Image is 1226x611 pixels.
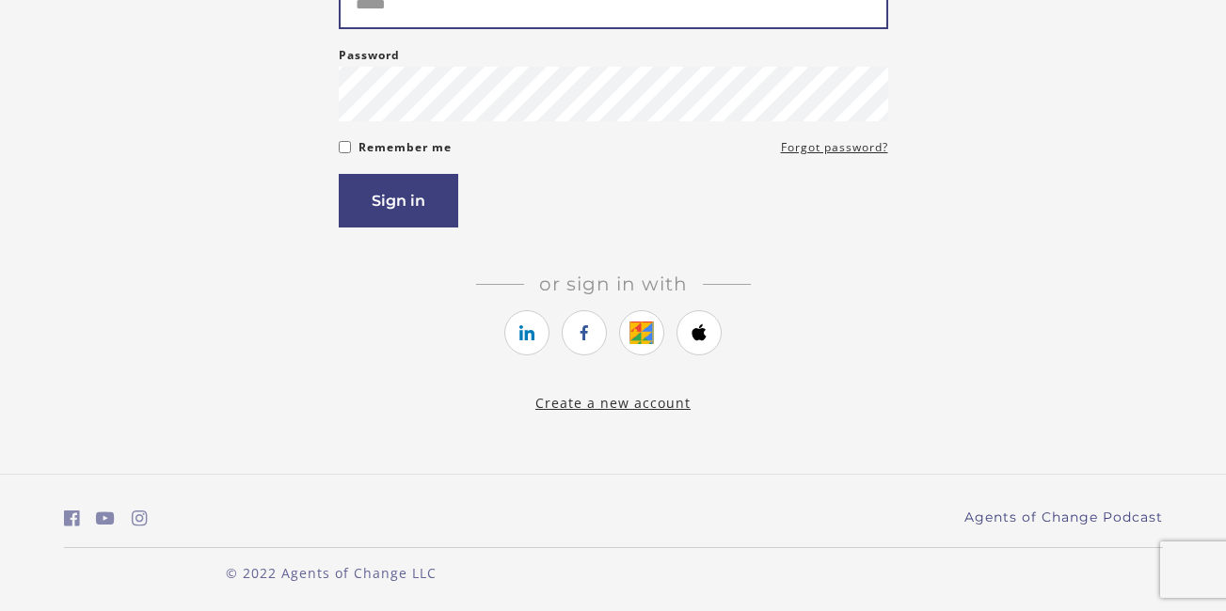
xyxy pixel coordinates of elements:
i: https://www.facebook.com/groups/aswbtestprep (Open in a new window) [64,509,80,527]
a: Forgot password? [781,136,888,159]
a: https://courses.thinkific.com/users/auth/facebook?ss%5Breferral%5D=&ss%5Buser_return_to%5D=&ss%5B... [562,310,607,355]
label: Password [339,44,400,67]
a: Agents of Change Podcast [964,508,1163,527]
a: https://courses.thinkific.com/users/auth/apple?ss%5Breferral%5D=&ss%5Buser_return_to%5D=&ss%5Bvis... [677,310,722,355]
a: https://courses.thinkific.com/users/auth/linkedin?ss%5Breferral%5D=&ss%5Buser_return_to%5D=&ss%5B... [504,310,549,355]
a: https://www.youtube.com/c/AgentsofChangeTestPrepbyMeaganMitchell (Open in a new window) [96,505,115,532]
p: © 2022 Agents of Change LLC [64,563,598,583]
i: https://www.instagram.com/agentsofchangeprep/ (Open in a new window) [132,509,148,527]
a: https://www.instagram.com/agentsofchangeprep/ (Open in a new window) [132,505,148,532]
i: https://www.youtube.com/c/AgentsofChangeTestPrepbyMeaganMitchell (Open in a new window) [96,509,115,527]
a: Create a new account [535,394,691,412]
button: Sign in [339,174,458,227]
a: https://www.facebook.com/groups/aswbtestprep (Open in a new window) [64,505,80,532]
a: https://courses.thinkific.com/users/auth/google?ss%5Breferral%5D=&ss%5Buser_return_to%5D=&ss%5Bvi... [619,310,664,355]
span: Or sign in with [524,273,703,295]
label: Remember me [358,136,452,159]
